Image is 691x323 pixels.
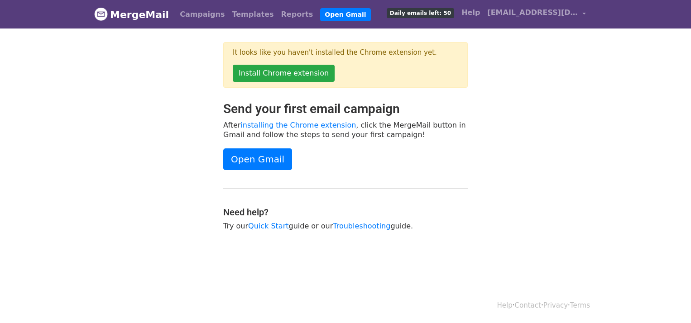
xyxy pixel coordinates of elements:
a: Help [458,4,484,22]
a: [EMAIL_ADDRESS][DOMAIN_NAME] [484,4,590,25]
span: Daily emails left: 50 [387,8,454,18]
h2: Send your first email campaign [223,101,468,117]
a: Privacy [543,301,568,309]
a: Templates [228,5,277,24]
a: Daily emails left: 50 [383,4,458,22]
a: MergeMail [94,5,169,24]
a: Install Chrome extension [233,65,335,82]
a: Quick Start [248,222,288,230]
p: Try our guide or our guide. [223,221,468,231]
p: After , click the MergeMail button in Gmail and follow the steps to send your first campaign! [223,120,468,139]
a: Troubleshooting [333,222,390,230]
img: MergeMail logo [94,7,108,21]
h4: Need help? [223,207,468,218]
span: [EMAIL_ADDRESS][DOMAIN_NAME] [487,7,578,18]
a: installing the Chrome extension [240,121,356,129]
a: Terms [570,301,590,309]
a: Open Gmail [320,8,370,21]
a: Open Gmail [223,148,292,170]
a: Help [497,301,513,309]
p: It looks like you haven't installed the Chrome extension yet. [233,48,458,57]
a: Reports [278,5,317,24]
a: Campaigns [176,5,228,24]
a: Contact [515,301,541,309]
